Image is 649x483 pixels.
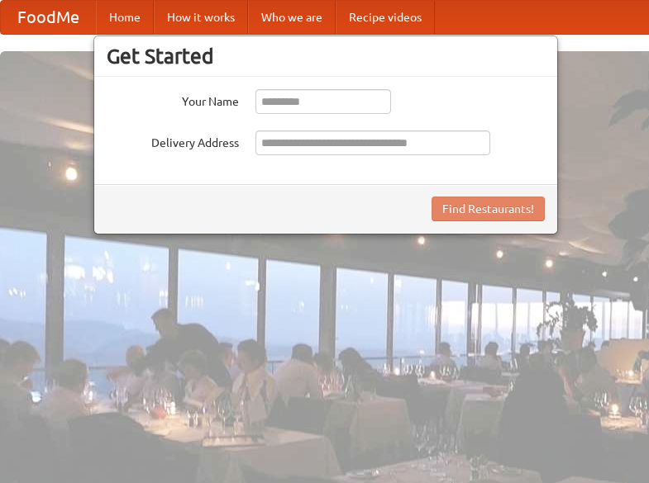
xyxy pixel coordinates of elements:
[107,89,239,110] label: Your Name
[1,1,96,34] a: FoodMe
[432,197,545,221] button: Find Restaurants!
[107,130,239,151] label: Delivery Address
[336,1,435,34] a: Recipe videos
[107,44,545,69] h3: Get Started
[154,1,248,34] a: How it works
[96,1,154,34] a: Home
[248,1,336,34] a: Who we are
